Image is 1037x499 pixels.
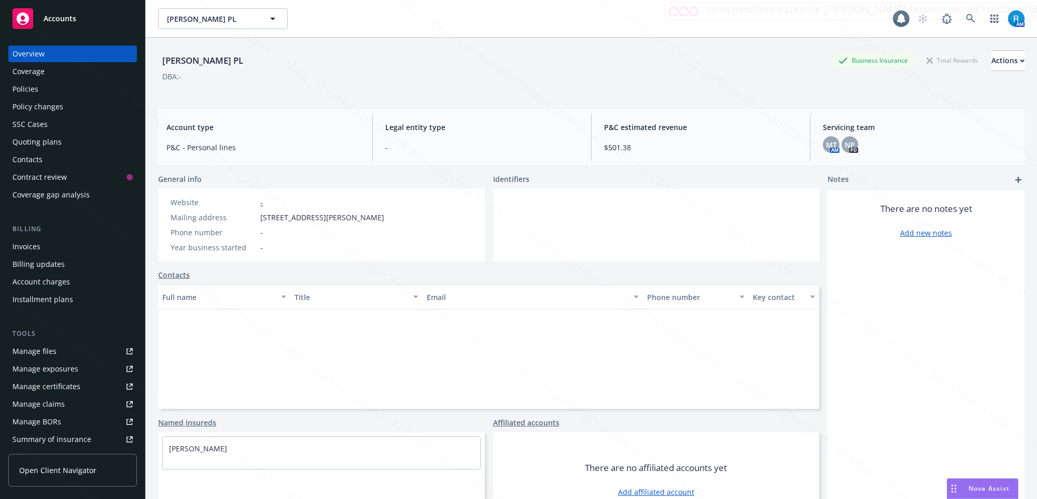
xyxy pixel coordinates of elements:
button: Nova Assist [947,478,1018,499]
div: Account charges [12,274,70,290]
div: Drag to move [947,479,960,498]
div: Policy changes [12,98,63,115]
a: Contacts [158,269,190,280]
a: Affiliated accounts [493,417,559,428]
div: Summary of insurance [12,431,91,448]
span: MT [826,139,837,150]
span: There are no affiliated accounts yet [585,462,727,474]
div: DBA: - [162,71,181,82]
div: Overview [12,46,45,62]
div: Year business started [171,242,256,253]
a: Billing updates [8,256,137,273]
div: [PERSON_NAME] PL [158,54,247,67]
a: Overview [8,46,137,62]
a: [PERSON_NAME] [169,444,227,453]
div: Phone number [647,292,733,303]
div: Full name [162,292,275,303]
div: Manage claims [12,396,65,412]
a: Installment plans [8,291,137,308]
a: Manage exposures [8,361,137,377]
a: - [260,197,263,207]
span: $501.38 [604,142,797,153]
a: Summary of insurance [8,431,137,448]
div: Actions [991,51,1025,70]
a: Manage BORs [8,414,137,430]
a: Coverage [8,63,137,80]
span: Nova Assist [969,484,1010,493]
a: Add new notes [900,227,952,238]
div: Phone number [171,227,256,238]
span: [STREET_ADDRESS][PERSON_NAME] [260,212,384,223]
span: Account type [166,122,360,133]
a: Switch app [984,8,1005,29]
span: - [385,142,579,153]
a: Account charges [8,274,137,290]
span: Accounts [44,15,76,23]
span: There are no notes yet [880,203,972,215]
div: Manage BORs [12,414,61,430]
div: Business Insurance [833,54,913,67]
div: Billing updates [12,256,65,273]
span: General info [158,174,202,184]
span: Open Client Navigator [19,465,96,476]
span: NP [845,139,855,150]
div: Email [427,292,627,303]
button: Phone number [643,284,749,309]
div: Contacts [12,151,43,168]
span: [PERSON_NAME] PL [167,13,257,24]
span: P&C - Personal lines [166,142,360,153]
a: Coverage gap analysis [8,187,137,203]
button: [PERSON_NAME] PL [158,8,288,29]
a: Named insureds [158,417,216,428]
div: Mailing address [171,212,256,223]
a: SSC Cases [8,116,137,133]
a: Accounts [8,4,137,33]
div: Manage files [12,343,57,360]
button: Title [290,284,423,309]
a: Manage certificates [8,378,137,395]
a: Manage files [8,343,137,360]
span: Identifiers [493,174,529,184]
span: - [260,227,263,238]
span: Notes [828,174,849,186]
div: Coverage [12,63,45,80]
a: Policies [8,81,137,97]
div: Coverage gap analysis [12,187,90,203]
a: Search [960,8,981,29]
div: Title [295,292,407,303]
a: Contacts [8,151,137,168]
span: P&C estimated revenue [604,122,797,133]
a: Quoting plans [8,134,137,150]
span: - [260,242,263,253]
a: Report a Bug [936,8,957,29]
div: Tools [8,329,137,339]
div: Quoting plans [12,134,62,150]
div: Installment plans [12,291,73,308]
a: Manage claims [8,396,137,412]
span: Legal entity type [385,122,579,133]
img: photo [1008,10,1025,27]
button: Key contact [749,284,819,309]
div: Billing [8,224,137,234]
a: Invoices [8,238,137,255]
a: Policy changes [8,98,137,115]
div: Key contact [753,292,804,303]
button: Full name [158,284,290,309]
div: Contract review [12,169,67,186]
div: Website [171,197,256,208]
span: Servicing team [823,122,1016,133]
div: Manage exposures [12,361,78,377]
div: SSC Cases [12,116,48,133]
div: Invoices [12,238,40,255]
a: add [1012,174,1025,186]
a: Start snowing [913,8,933,29]
button: Email [423,284,643,309]
div: Policies [12,81,38,97]
a: Add affiliated account [618,487,694,497]
button: Actions [991,50,1025,71]
div: Total Rewards [921,54,983,67]
a: Contract review [8,169,137,186]
div: Manage certificates [12,378,80,395]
